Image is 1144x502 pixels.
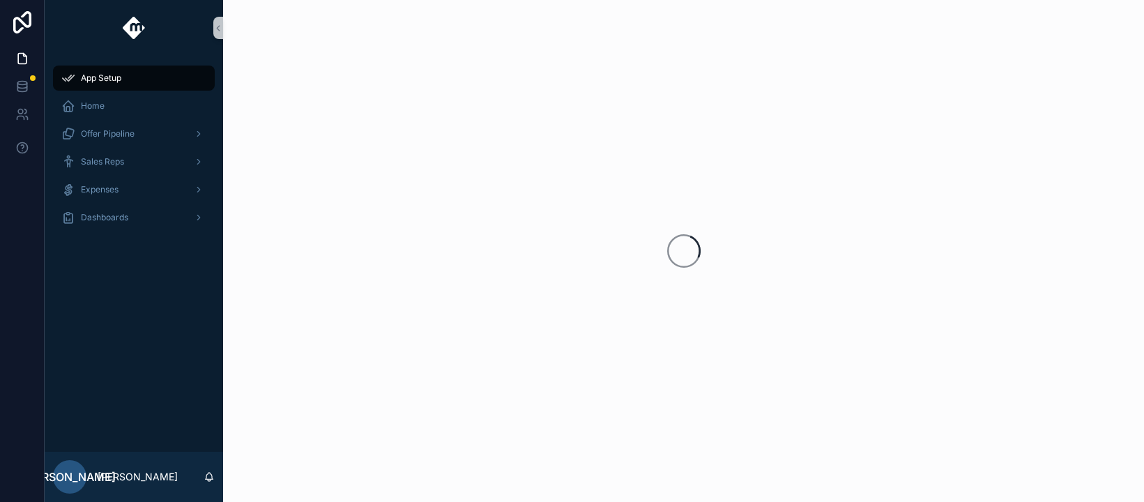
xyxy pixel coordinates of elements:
img: App logo [123,17,146,39]
a: Offer Pipeline [53,121,215,146]
a: Home [53,93,215,119]
a: Expenses [53,177,215,202]
div: scrollable content [45,56,223,248]
span: Home [81,100,105,112]
a: Dashboards [53,205,215,230]
p: [PERSON_NAME] [98,470,178,484]
span: Dashboards [81,212,128,223]
span: Sales Reps [81,156,124,167]
a: Sales Reps [53,149,215,174]
span: Expenses [81,184,119,195]
a: App Setup [53,66,215,91]
span: [PERSON_NAME] [24,469,116,485]
span: App Setup [81,73,121,84]
span: Offer Pipeline [81,128,135,139]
